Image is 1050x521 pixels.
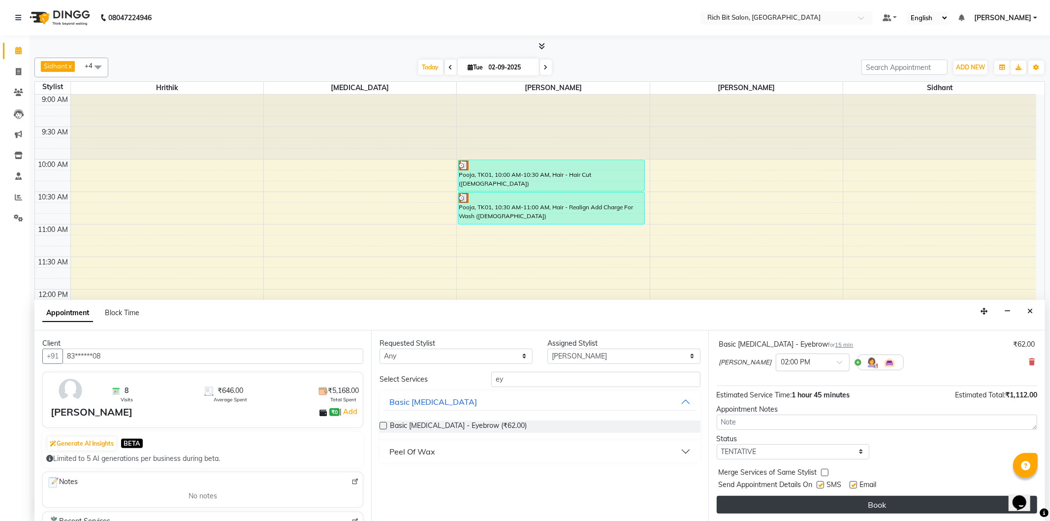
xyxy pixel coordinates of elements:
div: Appointment Notes [717,404,1037,415]
a: x [67,62,72,70]
span: +4 [85,62,100,69]
button: Book [717,496,1037,514]
span: ₹5,168.00 [328,386,359,396]
button: Generate AI Insights [47,437,116,451]
div: 12:00 PM [37,290,70,300]
button: Basic [MEDICAL_DATA] [383,393,696,411]
span: Email [860,480,877,492]
span: Average Spent [214,396,247,403]
span: ₹0 [329,408,340,416]
div: 10:30 AM [36,192,70,202]
div: Status [717,434,870,444]
div: 9:30 AM [40,127,70,137]
span: SMS [827,480,842,492]
input: Search Appointment [861,60,948,75]
img: logo [25,4,93,32]
img: Hairdresser.png [866,357,878,368]
span: [PERSON_NAME] [650,82,843,94]
div: Basic [MEDICAL_DATA] - Eyebrow [719,339,854,350]
small: for [828,341,854,348]
button: ADD NEW [954,61,987,74]
img: avatar [56,376,85,405]
div: Client [42,338,363,349]
span: | [340,406,359,418]
span: [MEDICAL_DATA] [264,82,456,94]
img: Interior.png [884,357,895,368]
span: [PERSON_NAME] [719,358,772,367]
span: [PERSON_NAME] [457,82,649,94]
b: 08047224946 [108,4,152,32]
input: Search by Name/Mobile/Email/Code [63,349,363,364]
div: 9:00 AM [40,95,70,105]
span: No notes [189,491,217,501]
div: Peel Of Wax [389,446,435,457]
span: 1 hour 45 minutes [792,391,850,399]
span: Estimated Service Time: [717,391,792,399]
button: Peel Of Wax [383,443,696,460]
div: Stylist [35,82,70,92]
div: Basic [MEDICAL_DATA] [389,396,477,408]
span: ₹646.00 [218,386,243,396]
div: 11:00 AM [36,225,70,235]
span: Appointment [42,304,93,322]
span: Visits [121,396,133,403]
div: Assigned Stylist [547,338,700,349]
span: Hrithik [71,82,263,94]
span: Total Spent [330,396,356,403]
div: Requested Stylist [380,338,533,349]
span: Tue [466,64,486,71]
div: 11:30 AM [36,257,70,267]
iframe: chat widget [1009,482,1040,511]
div: Select Services [372,374,484,385]
div: 10:00 AM [36,160,70,170]
span: ADD NEW [956,64,985,71]
span: 15 min [835,341,854,348]
span: BETA [121,439,143,448]
span: Today [418,60,443,75]
div: ₹62.00 [1013,339,1035,350]
span: Basic [MEDICAL_DATA] - Eyebrow (₹62.00) [390,421,527,433]
a: Add [342,406,359,418]
span: Notes [47,476,78,489]
span: Merge Services of Same Stylist [719,467,817,480]
button: +91 [42,349,63,364]
span: Sidhant [843,82,1036,94]
button: Close [1023,304,1037,319]
span: 8 [125,386,128,396]
div: Pooja, TK01, 10:30 AM-11:00 AM, Hair - Realign Add Charge For Wash ([DEMOGRAPHIC_DATA]) [458,193,644,224]
div: Pooja, TK01, 10:00 AM-10:30 AM, Hair - Hair Cut ([DEMOGRAPHIC_DATA]) [458,160,644,191]
input: 2025-09-02 [486,60,535,75]
span: Send Appointment Details On [719,480,813,492]
span: [PERSON_NAME] [974,13,1031,23]
span: ₹1,112.00 [1005,391,1037,399]
span: Sidhant [44,62,67,70]
input: Search by service name [491,372,700,387]
div: [PERSON_NAME] [51,405,132,420]
span: Estimated Total: [955,391,1005,399]
span: Block Time [105,308,139,317]
div: Limited to 5 AI generations per business during beta. [46,454,359,464]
